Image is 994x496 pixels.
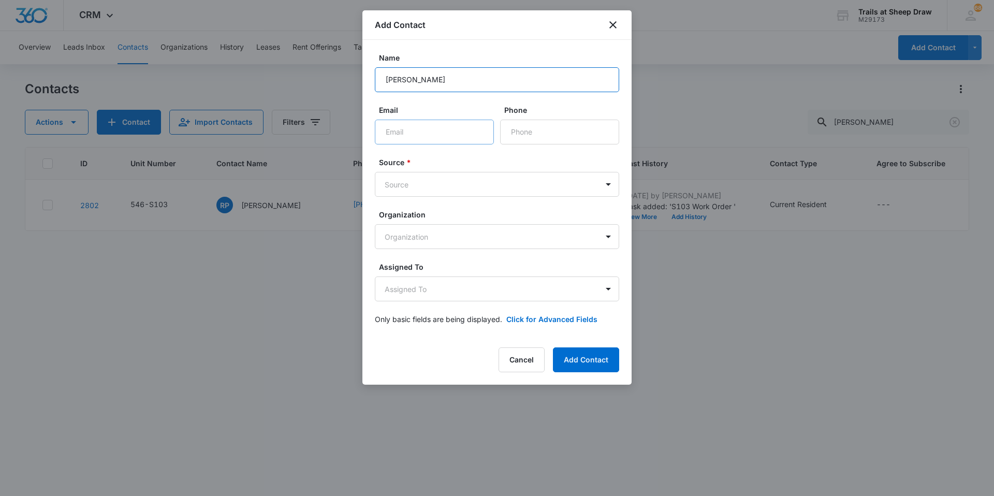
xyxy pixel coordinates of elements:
label: Organization [379,209,623,220]
label: Name [379,52,623,63]
label: Phone [504,105,623,115]
label: Email [379,105,498,115]
button: Cancel [499,347,545,372]
h1: Add Contact [375,19,426,31]
button: close [607,19,619,31]
label: Assigned To [379,261,623,272]
input: Name [375,67,619,92]
input: Email [375,120,494,144]
button: Click for Advanced Fields [506,314,597,325]
p: Only basic fields are being displayed. [375,314,502,325]
button: Add Contact [553,347,619,372]
input: Phone [500,120,619,144]
label: Source [379,157,623,168]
